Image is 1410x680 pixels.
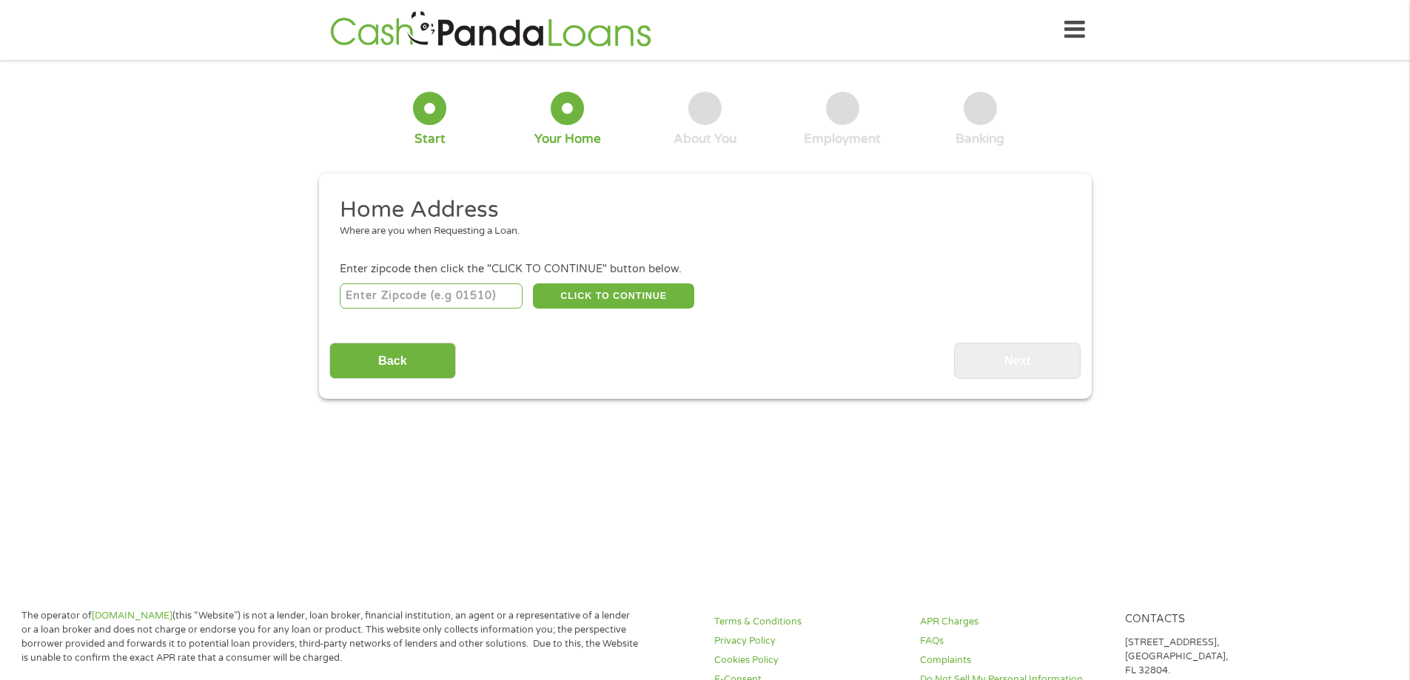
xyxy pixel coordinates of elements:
[414,131,446,147] div: Start
[92,610,172,622] a: [DOMAIN_NAME]
[340,224,1059,239] div: Where are you when Requesting a Loan.
[21,609,639,665] p: The operator of (this “Website”) is not a lender, loan broker, financial institution, an agent or...
[1125,636,1313,678] p: [STREET_ADDRESS], [GEOGRAPHIC_DATA], FL 32804.
[326,9,656,51] img: GetLoanNow Logo
[804,131,881,147] div: Employment
[956,131,1004,147] div: Banking
[329,343,456,379] input: Back
[533,283,694,309] button: CLICK TO CONTINUE
[954,343,1081,379] input: Next
[534,131,601,147] div: Your Home
[920,634,1108,648] a: FAQs
[1125,613,1313,627] h4: Contacts
[714,615,902,629] a: Terms & Conditions
[674,131,736,147] div: About You
[920,615,1108,629] a: APR Charges
[920,653,1108,667] a: Complaints
[714,653,902,667] a: Cookies Policy
[714,634,902,648] a: Privacy Policy
[340,195,1059,225] h2: Home Address
[340,261,1070,277] div: Enter zipcode then click the "CLICK TO CONTINUE" button below.
[340,283,523,309] input: Enter Zipcode (e.g 01510)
